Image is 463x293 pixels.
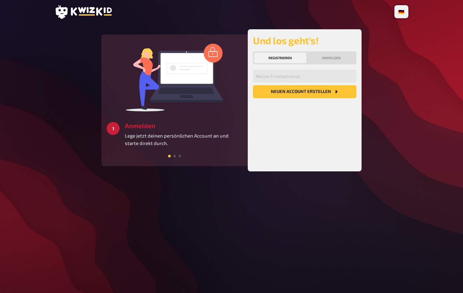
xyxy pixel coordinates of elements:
div: 1 [107,122,120,135]
button: Neuen Account Erstellen [253,85,356,98]
p: Lege jetzt deinen persönlichen Account an und starte direkt durch. [125,132,243,147]
button: Anmelden [308,53,355,63]
h2: Und los geht's! [253,34,356,46]
img: log in [126,43,223,112]
input: Meine Emailadresse [253,70,356,83]
li: 🇩🇪 [396,7,407,17]
h3: Anmelden [125,122,243,129]
button: Registrieren [254,53,306,63]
